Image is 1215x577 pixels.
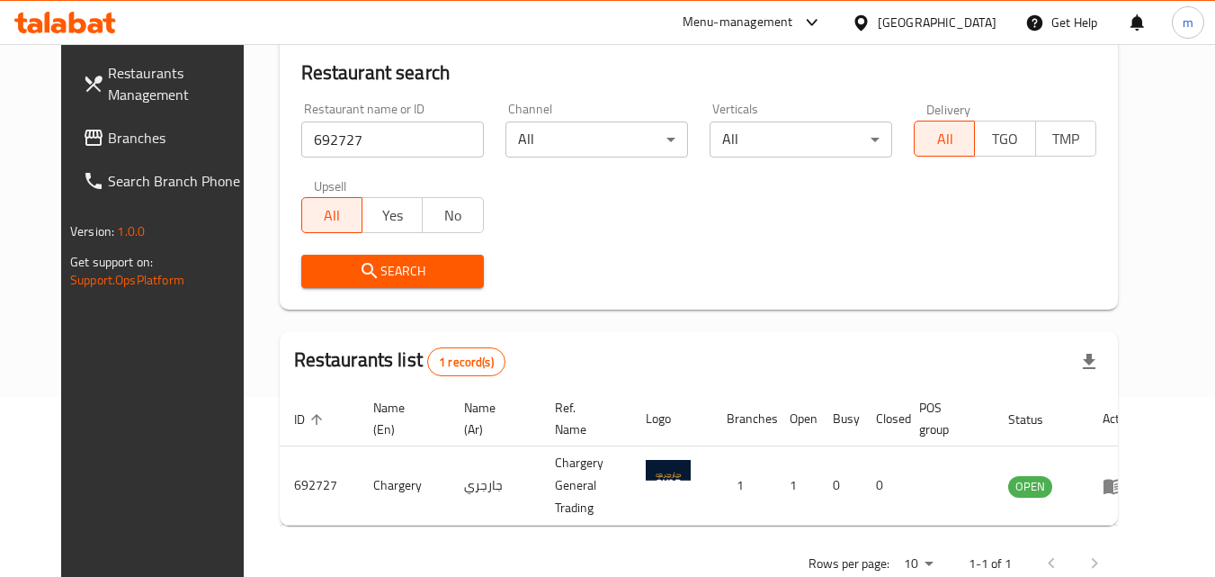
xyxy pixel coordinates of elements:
th: Action [1088,392,1150,446]
td: 692727 [280,446,359,526]
td: Chargery [359,446,450,526]
th: Open [775,392,818,446]
td: 1 [775,446,818,526]
th: Busy [818,392,862,446]
img: Chargery [646,460,691,505]
span: Get support on: [70,250,153,274]
button: Search [301,255,484,288]
a: Support.OpsPlatform [70,268,184,292]
div: All [710,122,892,158]
td: 1 [712,446,775,526]
button: All [914,121,975,157]
p: 1-1 of 1 [969,553,1012,575]
span: Ref. Name [555,397,610,440]
span: All [922,126,968,152]
td: Chargery General Trading [540,446,631,526]
span: All [309,203,355,229]
button: TMP [1035,121,1096,157]
button: Yes [362,197,423,233]
td: جارجري [450,446,540,526]
span: Search [316,260,469,283]
td: 0 [818,446,862,526]
th: Logo [631,392,712,446]
div: [GEOGRAPHIC_DATA] [878,13,996,32]
label: Delivery [926,103,971,115]
span: Name (Ar) [464,397,519,440]
span: Version: [70,220,114,243]
button: TGO [974,121,1035,157]
span: TGO [982,126,1028,152]
a: Restaurants Management [68,51,264,116]
label: Upsell [314,179,347,192]
p: Rows per page: [809,553,889,575]
span: Yes [370,203,415,229]
span: Name (En) [373,397,428,440]
span: Branches [108,127,250,149]
span: TMP [1043,126,1089,152]
a: Search Branch Phone [68,159,264,203]
span: Search Branch Phone [108,170,250,192]
span: Restaurants Management [108,62,250,105]
span: 1 record(s) [428,354,505,371]
th: Branches [712,392,775,446]
h2: Restaurant search [301,59,1096,86]
div: Export file [1068,340,1111,383]
button: No [422,197,483,233]
span: ID [294,409,328,430]
span: POS group [919,397,972,440]
div: Menu-management [683,12,793,33]
button: All [301,197,362,233]
h2: Restaurants list [294,347,505,376]
div: Menu [1103,475,1136,497]
td: 0 [862,446,905,526]
span: Status [1008,409,1067,430]
span: OPEN [1008,476,1052,497]
input: Search for restaurant name or ID.. [301,122,484,158]
th: Closed [862,392,905,446]
table: enhanced table [280,392,1150,526]
div: Total records count [427,347,505,376]
span: 1.0.0 [117,220,145,243]
div: All [505,122,688,158]
span: m [1183,13,1193,32]
span: No [430,203,476,229]
a: Branches [68,116,264,159]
